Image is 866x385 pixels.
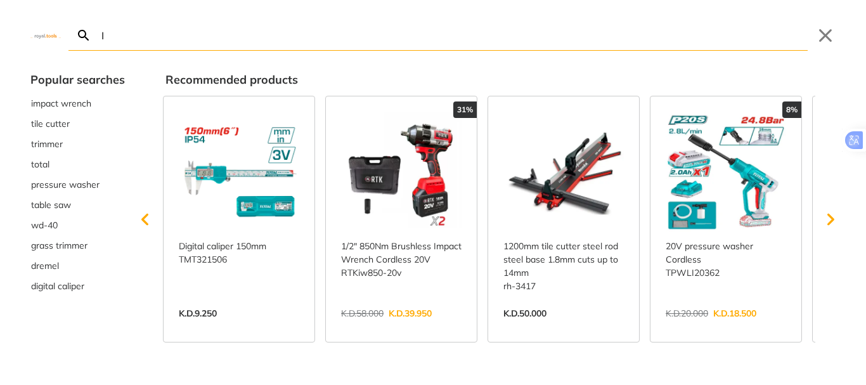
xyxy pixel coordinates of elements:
[30,154,125,174] div: Suggestion: total
[99,20,808,50] input: Search…
[30,256,125,276] div: Suggestion: dremel
[30,276,125,296] div: Suggestion: digital caliper
[30,215,125,235] div: Suggestion: wd-40
[30,174,125,195] div: Suggestion: pressure washer
[76,28,91,43] svg: Search
[818,207,843,232] svg: Scroll right
[30,114,125,134] div: Suggestion: tile cutter
[31,239,87,252] span: grass trimmer
[31,117,70,131] span: tile cutter
[782,101,801,118] div: 8%
[453,101,477,118] div: 31%
[815,25,836,46] button: Close
[30,114,125,134] button: Select suggestion: tile cutter
[31,178,100,192] span: pressure washer
[31,158,49,171] span: total
[30,256,125,276] button: Select suggestion: dremel
[30,174,125,195] button: Select suggestion: pressure washer
[30,235,125,256] div: Suggestion: grass trimmer
[31,219,58,232] span: wd-40
[30,71,125,88] div: Popular searches
[30,93,125,114] button: Select suggestion: impact wrench
[31,199,71,212] span: table saw
[30,154,125,174] button: Select suggestion: total
[30,134,125,154] div: Suggestion: trimmer
[30,195,125,215] button: Select suggestion: table saw
[30,93,125,114] div: Suggestion: impact wrench
[132,207,158,232] svg: Scroll left
[30,134,125,154] button: Select suggestion: trimmer
[30,195,125,215] div: Suggestion: table saw
[30,276,125,296] button: Select suggestion: digital caliper
[30,32,61,38] img: Close
[31,280,84,293] span: digital caliper
[30,215,125,235] button: Select suggestion: wd-40
[165,71,836,88] div: Recommended products
[31,97,91,110] span: impact wrench
[31,138,63,151] span: trimmer
[30,235,125,256] button: Select suggestion: grass trimmer
[31,259,59,273] span: dremel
